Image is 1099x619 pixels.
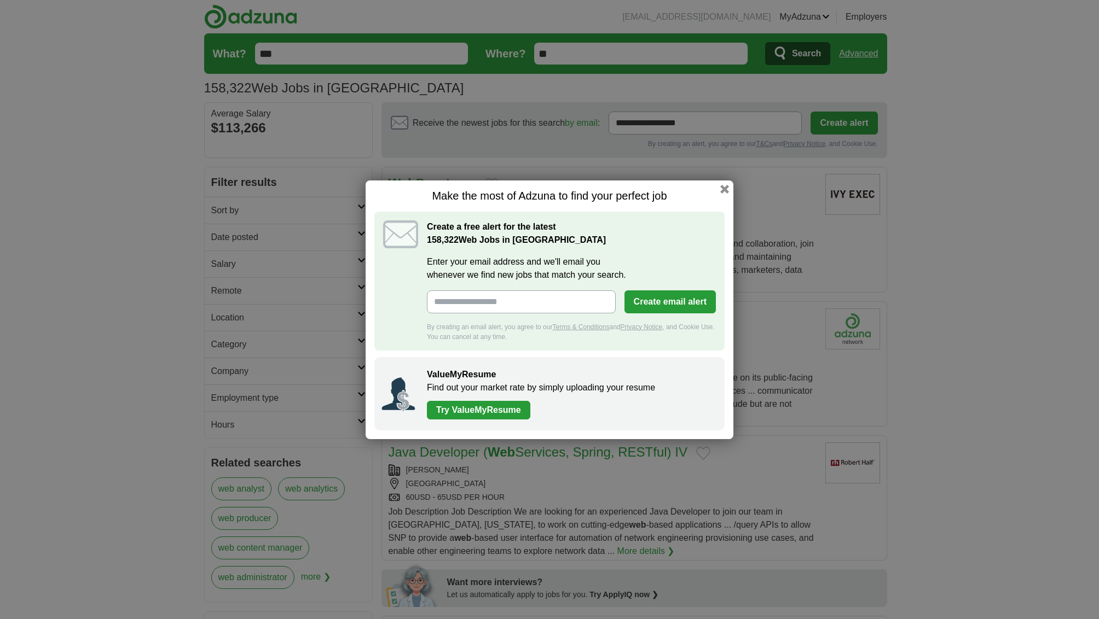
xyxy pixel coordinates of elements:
[427,220,716,247] h2: Create a free alert for the latest
[427,368,714,381] h2: ValueMyResume
[621,323,663,331] a: Privacy Notice
[383,220,418,248] img: icon_email.svg
[427,381,714,394] p: Find out your market rate by simply uploading your resume
[427,401,530,419] a: Try ValueMyResume
[427,235,606,244] strong: Web Jobs in [GEOGRAPHIC_DATA]
[427,255,716,282] label: Enter your email address and we'll email you whenever we find new jobs that match your search.
[374,189,725,203] h1: Make the most of Adzuna to find your perfect job
[624,290,716,313] button: Create email alert
[552,323,609,331] a: Terms & Conditions
[427,233,459,247] span: 158,322
[427,322,716,342] div: By creating an email alert, you agree to our and , and Cookie Use. You can cancel at any time.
